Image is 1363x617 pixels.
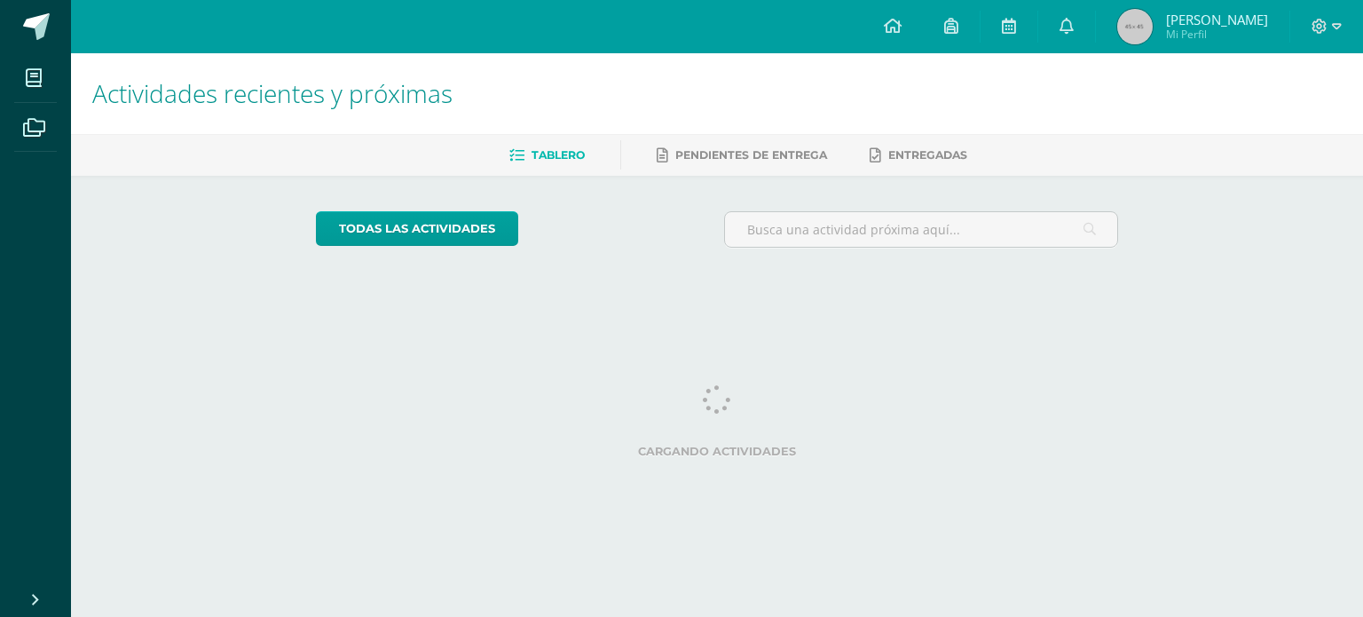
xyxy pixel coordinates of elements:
[532,148,585,162] span: Tablero
[92,76,453,110] span: Actividades recientes y próximas
[725,212,1118,247] input: Busca una actividad próxima aquí...
[870,141,967,170] a: Entregadas
[1166,27,1268,42] span: Mi Perfil
[1166,11,1268,28] span: [PERSON_NAME]
[657,141,827,170] a: Pendientes de entrega
[316,445,1119,458] label: Cargando actividades
[509,141,585,170] a: Tablero
[316,211,518,246] a: todas las Actividades
[675,148,827,162] span: Pendientes de entrega
[888,148,967,162] span: Entregadas
[1117,9,1153,44] img: 45x45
